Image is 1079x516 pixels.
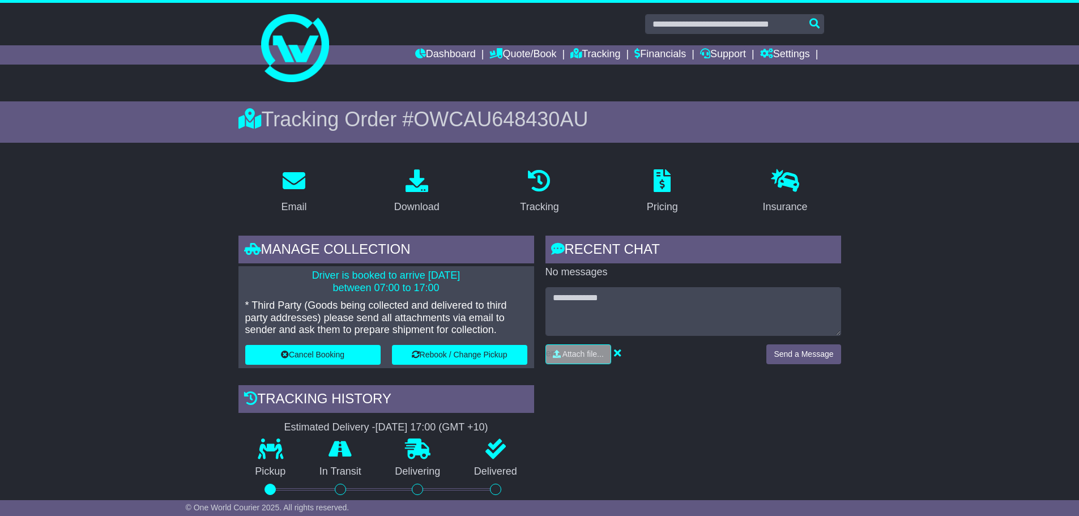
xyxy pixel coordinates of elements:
[413,108,588,131] span: OWCAU648430AU
[238,107,841,131] div: Tracking Order #
[756,165,815,219] a: Insurance
[457,466,534,478] p: Delivered
[570,45,620,65] a: Tracking
[274,165,314,219] a: Email
[513,165,566,219] a: Tracking
[766,344,841,364] button: Send a Message
[545,236,841,266] div: RECENT CHAT
[186,503,349,512] span: © One World Courier 2025. All rights reserved.
[281,199,306,215] div: Email
[238,421,534,434] div: Estimated Delivery -
[238,385,534,416] div: Tracking history
[639,165,685,219] a: Pricing
[415,45,476,65] a: Dashboard
[520,199,558,215] div: Tracking
[378,466,458,478] p: Delivering
[489,45,556,65] a: Quote/Book
[392,345,527,365] button: Rebook / Change Pickup
[545,266,841,279] p: No messages
[760,45,810,65] a: Settings
[634,45,686,65] a: Financials
[238,466,303,478] p: Pickup
[245,345,381,365] button: Cancel Booking
[245,270,527,294] p: Driver is booked to arrive [DATE] between 07:00 to 17:00
[763,199,808,215] div: Insurance
[302,466,378,478] p: In Transit
[238,236,534,266] div: Manage collection
[700,45,746,65] a: Support
[376,421,488,434] div: [DATE] 17:00 (GMT +10)
[394,199,440,215] div: Download
[245,300,527,336] p: * Third Party (Goods being collected and delivered to third party addresses) please send all atta...
[387,165,447,219] a: Download
[647,199,678,215] div: Pricing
